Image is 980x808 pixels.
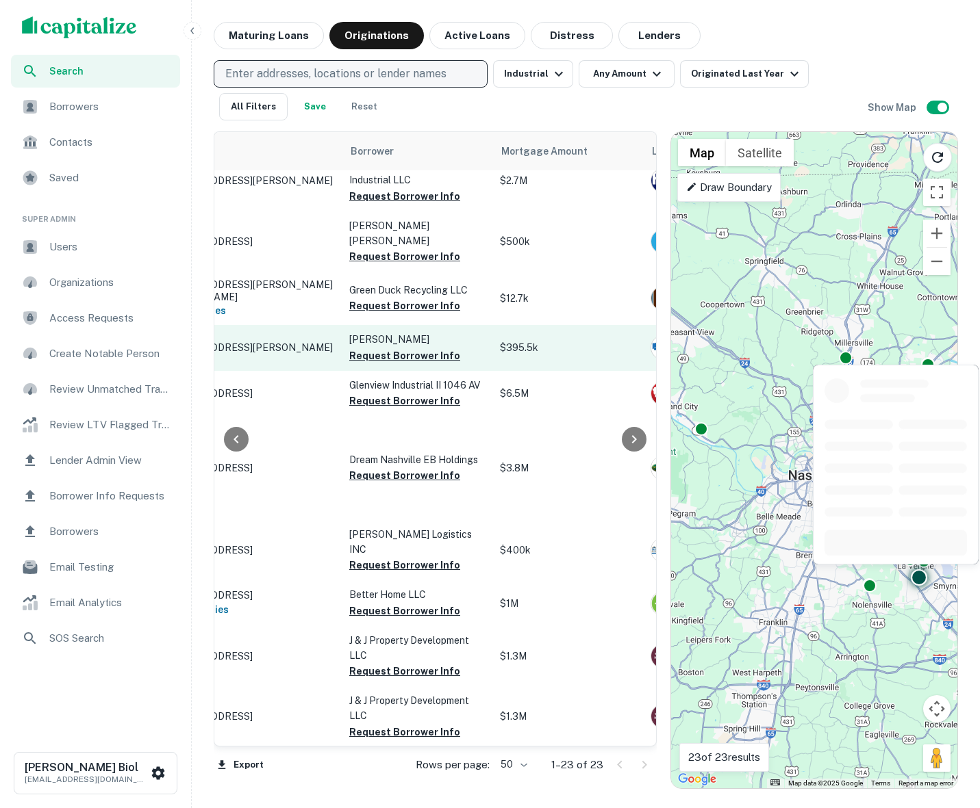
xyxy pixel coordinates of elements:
[349,633,486,663] p: J & J Property Development LLC
[923,220,951,247] button: Zoom in
[618,22,701,49] button: Lenders
[49,417,172,433] span: Review LTV Flagged Transactions
[49,134,172,151] span: Contacts
[342,93,386,120] button: Reset
[11,266,180,299] a: Organizations
[651,229,856,254] div: Renasant Bank
[11,408,180,441] a: Review LTV Flagged Transactions
[49,630,172,647] span: SOS Search
[11,55,180,88] a: Search
[500,291,637,306] p: $12.7k
[214,22,324,49] button: Maturing Loans
[500,234,637,249] p: $500k
[11,302,180,335] a: Access Requests
[651,456,675,480] img: picture
[49,310,172,326] span: Access Requests
[349,218,486,248] p: [PERSON_NAME] [PERSON_NAME]
[349,693,486,723] p: J & J Property Development LLC
[651,704,856,729] div: [PERSON_NAME] Bank & Trsut
[531,22,613,49] button: Distress
[651,230,675,253] img: picture
[349,393,460,409] button: Request Borrower Info
[349,467,460,484] button: Request Borrower Info
[11,480,180,512] div: Borrower Info Requests
[14,752,177,794] button: [PERSON_NAME] Biol[EMAIL_ADDRESS][DOMAIN_NAME]
[651,336,675,359] img: tradersbank.com.png
[651,381,856,406] div: Ameritas
[651,644,675,668] img: picture
[429,22,525,49] button: Active Loans
[495,755,529,774] div: 50
[579,60,675,88] button: Any Amount
[691,66,803,82] div: Originated Last Year
[551,757,603,773] p: 1–23 of 23
[500,596,637,611] p: $1M
[49,274,172,291] span: Organizations
[726,139,794,166] button: Show satellite imagery
[788,779,863,787] span: Map data ©2025 Google
[11,622,180,655] a: SOS Search
[11,444,180,477] a: Lender Admin View
[912,699,980,764] iframe: Chat Widget
[493,60,573,88] button: Industrial
[214,60,488,88] button: Enter addresses, locations or lender names
[493,132,644,170] th: Mortgage Amount
[49,523,172,540] span: Borrowers
[11,126,180,159] div: Contacts
[651,644,856,668] div: [PERSON_NAME] Bank & Trsut
[680,60,809,88] button: Originated Last Year
[214,755,267,775] button: Export
[11,551,180,584] a: Email Testing
[671,132,957,788] div: 0 0
[651,705,675,728] img: picture
[11,337,180,370] a: Create Notable Person
[329,22,424,49] button: Originations
[651,335,856,360] div: Traders Bank
[416,757,490,773] p: Rows per page:
[349,157,486,187] p: 110 [PERSON_NAME] Industrial LLC
[651,382,675,405] img: picture
[11,373,180,406] div: Review Unmatched Transactions
[349,557,460,573] button: Request Borrower Info
[923,143,952,172] button: Reload search area
[349,332,486,347] p: [PERSON_NAME]
[49,64,172,79] span: Search
[651,592,675,615] img: picture
[351,143,394,159] span: Borrower
[349,378,486,393] p: Glenview Industrial II 1046 AV
[11,197,180,231] li: Super Admin
[651,456,856,480] div: Bank Of Cleveland
[651,286,856,311] div: Insbank
[225,66,447,82] p: Enter addresses, locations or lender names
[219,93,288,120] button: All Filters
[651,591,856,616] div: First Citizens National Bank
[686,179,772,196] p: Draw Boundary
[651,169,675,192] img: picture
[22,16,137,38] img: capitalize-logo.png
[349,724,460,740] button: Request Borrower Info
[501,143,605,159] span: Mortgage Amount
[349,248,460,265] button: Request Borrower Info
[651,538,856,562] div: Morgantown Bank & Trust Company, Incorporated
[49,595,172,611] span: Email Analytics
[349,603,460,619] button: Request Borrower Info
[651,168,856,193] div: First Bank
[652,143,685,159] span: Lender
[500,386,637,401] p: $6.5M
[11,90,180,123] div: Borrowers
[11,231,180,263] a: Users
[49,559,172,575] span: Email Testing
[500,173,637,188] p: $2.7M
[349,527,486,557] p: [PERSON_NAME] Logistics INC
[688,749,760,766] p: 23 of 23 results
[770,779,780,785] button: Keyboard shortcuts
[11,161,180,194] a: Saved
[349,452,486,467] p: Dream Nashville EB Holdings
